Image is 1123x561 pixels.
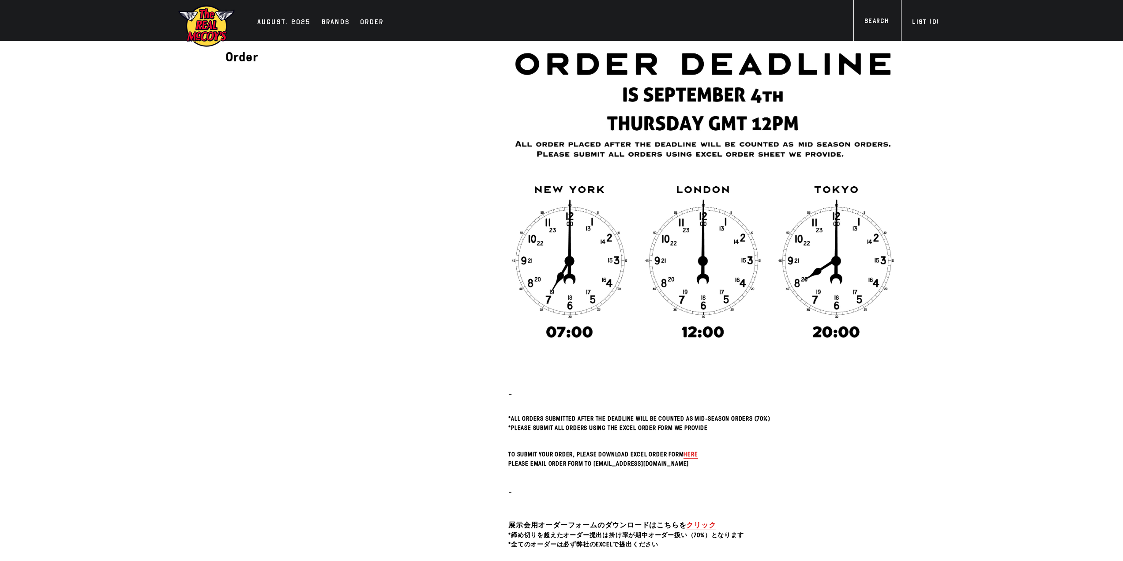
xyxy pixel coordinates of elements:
[356,17,388,29] a: Order
[686,520,716,530] a: クリック
[912,17,939,29] div: List ( )
[853,16,900,28] a: Search
[864,16,889,28] div: Search
[360,17,383,29] div: Order
[257,17,311,29] div: AUGUST. 2025
[508,423,707,432] span: *Please submit all orders using the Excel Order Form we provide
[322,17,350,29] div: Brands
[508,540,658,548] span: *全てのオーダーは必ず弊社のExcelで提出ください
[225,45,473,68] h1: Order
[253,17,315,29] a: AUGUST. 2025
[684,450,698,458] span: here
[508,388,512,399] strong: -
[508,450,684,458] span: To submit your order, please download Excel Order Form
[508,414,770,422] span: *All orders submitted after the deadline will be counted as Mid-Season Orders (70%)
[508,459,689,467] span: Please email Order Form to [EMAIL_ADDRESS][DOMAIN_NAME]
[508,486,512,497] span: -
[901,17,950,29] a: List (0)
[932,18,936,26] span: 0
[178,4,235,48] img: mccoys-exhibition
[684,450,698,459] a: here
[508,531,744,539] span: *締め切りを超えたオーダー提出は掛け率が期中オーダー扱い（70%）となります
[508,520,686,530] span: 展示会用オーダーフォームのダウンロードはこちらを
